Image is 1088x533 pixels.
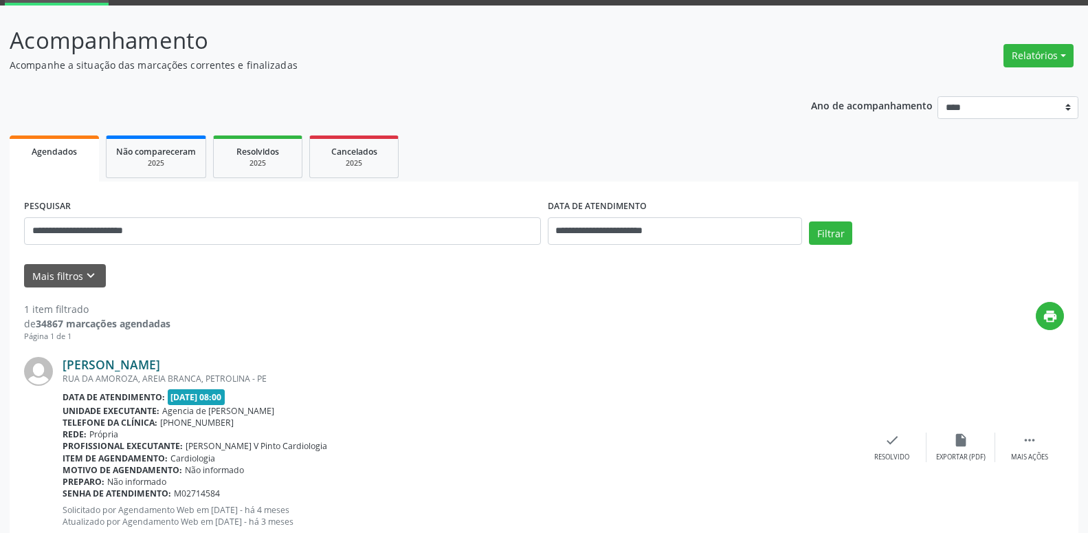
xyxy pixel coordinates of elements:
[63,428,87,440] b: Rede:
[160,417,234,428] span: [PHONE_NUMBER]
[885,433,900,448] i: check
[63,391,165,403] b: Data de atendimento:
[24,264,106,288] button: Mais filtroskeyboard_arrow_down
[63,476,104,488] b: Preparo:
[10,23,758,58] p: Acompanhamento
[811,96,933,113] p: Ano de acompanhamento
[24,302,170,316] div: 1 item filtrado
[63,440,183,452] b: Profissional executante:
[63,488,171,499] b: Senha de atendimento:
[10,58,758,72] p: Acompanhe a situação das marcações correntes e finalizadas
[331,146,377,157] span: Cancelados
[36,317,170,330] strong: 34867 marcações agendadas
[63,405,159,417] b: Unidade executante:
[223,158,292,168] div: 2025
[89,428,118,440] span: Própria
[174,488,220,499] span: M02714584
[1003,44,1074,67] button: Relatórios
[1036,302,1064,330] button: print
[874,453,909,462] div: Resolvido
[63,357,160,372] a: [PERSON_NAME]
[24,196,71,217] label: PESQUISAR
[1022,433,1037,448] i: 
[63,417,157,428] b: Telefone da clínica:
[107,476,166,488] span: Não informado
[809,221,852,245] button: Filtrar
[63,373,858,384] div: RUA DA AMOROZA, AREIA BRANCA, PETROLINA - PE
[170,453,215,464] span: Cardiologia
[24,316,170,331] div: de
[953,433,968,448] i: insert_drive_file
[162,405,274,417] span: Agencia de [PERSON_NAME]
[936,453,986,462] div: Exportar (PDF)
[116,158,196,168] div: 2025
[32,146,77,157] span: Agendados
[63,504,858,527] p: Solicitado por Agendamento Web em [DATE] - há 4 meses Atualizado por Agendamento Web em [DATE] - ...
[63,464,182,476] b: Motivo de agendamento:
[24,357,53,386] img: img
[186,440,327,452] span: [PERSON_NAME] V Pinto Cardiologia
[24,331,170,342] div: Página 1 de 1
[548,196,647,217] label: DATA DE ATENDIMENTO
[116,146,196,157] span: Não compareceram
[1011,453,1048,462] div: Mais ações
[1043,309,1058,324] i: print
[83,268,98,283] i: keyboard_arrow_down
[185,464,244,476] span: Não informado
[63,453,168,464] b: Item de agendamento:
[236,146,279,157] span: Resolvidos
[320,158,388,168] div: 2025
[168,389,225,405] span: [DATE] 08:00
